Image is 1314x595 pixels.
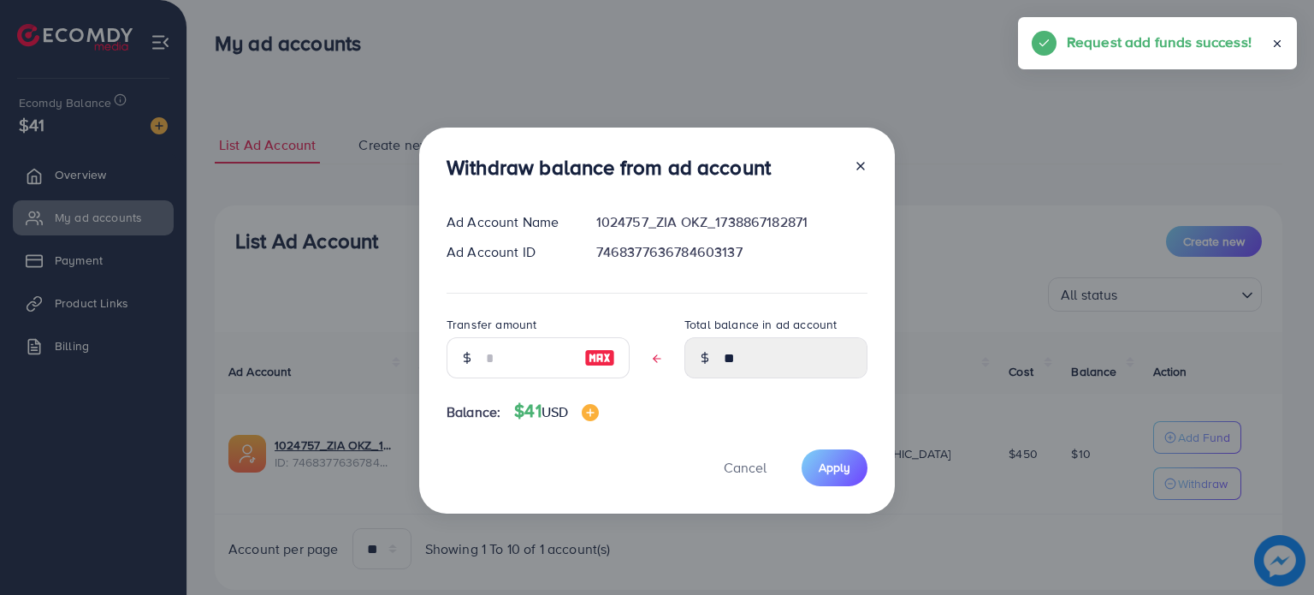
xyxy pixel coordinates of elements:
[702,449,788,486] button: Cancel
[542,402,568,421] span: USD
[802,449,867,486] button: Apply
[583,242,881,262] div: 7468377636784603137
[447,316,536,333] label: Transfer amount
[582,404,599,421] img: image
[819,459,850,476] span: Apply
[433,242,583,262] div: Ad Account ID
[447,155,771,180] h3: Withdraw balance from ad account
[724,458,766,477] span: Cancel
[1067,31,1252,53] h5: Request add funds success!
[447,402,500,422] span: Balance:
[514,401,599,422] h4: $41
[684,316,837,333] label: Total balance in ad account
[433,212,583,232] div: Ad Account Name
[583,212,881,232] div: 1024757_ZIA OKZ_1738867182871
[584,348,615,368] img: image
